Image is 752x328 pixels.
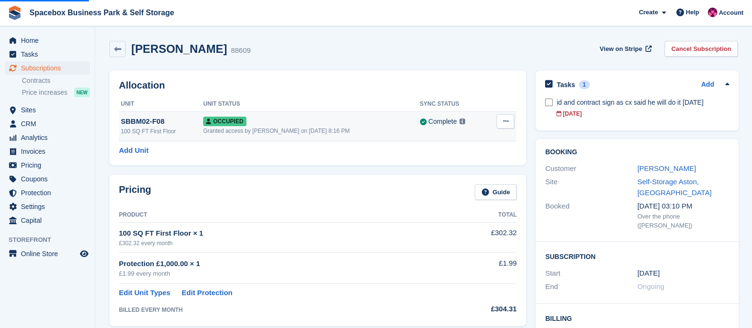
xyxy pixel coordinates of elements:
a: menu [5,200,90,213]
span: Storefront [9,235,95,245]
a: menu [5,247,90,260]
a: Add [701,80,714,90]
a: Contracts [22,76,90,85]
a: Preview store [78,248,90,259]
div: 88609 [231,45,251,56]
div: [DATE] [557,109,729,118]
span: Sites [21,103,78,117]
a: Spacebox Business Park & Self Storage [26,5,178,20]
a: Edit Unit Types [119,288,170,298]
span: CRM [21,117,78,130]
div: Complete [428,117,457,127]
div: £304.31 [443,304,517,315]
th: Sync Status [420,97,487,112]
a: menu [5,172,90,186]
span: Invoices [21,145,78,158]
a: Cancel Subscription [664,41,738,57]
div: BILLED EVERY MONTH [119,306,443,314]
a: menu [5,61,90,75]
a: menu [5,214,90,227]
div: Booked [545,201,637,230]
img: stora-icon-8386f47178a22dfd0bd8f6a31ec36ba5ce8667c1dd55bd0f319d3a0aa187defe.svg [8,6,22,20]
span: Protection [21,186,78,199]
div: Protection £1,000.00 × 1 [119,258,443,269]
span: Occupied [203,117,246,126]
th: Unit [119,97,203,112]
a: menu [5,48,90,61]
span: View on Stripe [600,44,642,54]
th: Unit Status [203,97,420,112]
a: Guide [475,184,517,200]
span: Settings [21,200,78,213]
div: 100 SQ FT First Floor [121,127,203,136]
div: Customer [545,163,637,174]
div: Over the phone ([PERSON_NAME]) [637,212,730,230]
a: menu [5,117,90,130]
td: £1.99 [443,253,517,284]
a: menu [5,145,90,158]
a: Self-Storage Aston, [GEOGRAPHIC_DATA] [637,178,712,197]
a: Price increases NEW [22,87,90,98]
div: Granted access by [PERSON_NAME] on [DATE] 8:16 PM [203,127,420,135]
a: Add Unit [119,145,148,156]
span: Online Store [21,247,78,260]
a: [PERSON_NAME] [637,164,696,172]
a: id and contract sign as cx said he will do it [DATE] [DATE] [557,93,729,123]
h2: Allocation [119,80,517,91]
div: NEW [74,88,90,97]
span: Account [719,8,743,18]
div: SBBM02-F08 [121,116,203,127]
a: menu [5,186,90,199]
img: icon-info-grey-7440780725fd019a000dd9b08b2336e03edf1995a4989e88bcd33f0948082b44.svg [459,119,465,124]
div: id and contract sign as cx said he will do it [DATE] [557,98,729,108]
span: Tasks [21,48,78,61]
div: End [545,281,637,292]
a: Edit Protection [182,288,233,298]
a: menu [5,159,90,172]
span: Analytics [21,131,78,144]
div: Site [545,177,637,198]
div: 100 SQ FT First Floor × 1 [119,228,443,239]
a: menu [5,34,90,47]
span: Help [686,8,699,17]
h2: Subscription [545,251,729,261]
th: Product [119,208,443,223]
div: £302.32 every month [119,239,443,248]
span: Pricing [21,159,78,172]
h2: Booking [545,149,729,156]
span: Ongoing [637,282,664,290]
span: Home [21,34,78,47]
div: Start [545,268,637,279]
th: Total [443,208,517,223]
span: Create [639,8,658,17]
h2: Pricing [119,184,151,200]
div: 1 [579,80,590,89]
span: Price increases [22,88,68,97]
img: Avishka Chauhan [708,8,717,17]
span: Capital [21,214,78,227]
a: menu [5,131,90,144]
span: Coupons [21,172,78,186]
div: £1.99 every month [119,269,443,278]
time: 2025-06-01 00:00:00 UTC [637,268,660,279]
h2: Billing [545,313,729,323]
h2: Tasks [557,80,575,89]
h2: [PERSON_NAME] [131,42,227,55]
td: £302.32 [443,222,517,252]
div: [DATE] 03:10 PM [637,201,730,212]
span: Subscriptions [21,61,78,75]
a: View on Stripe [596,41,654,57]
a: menu [5,103,90,117]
